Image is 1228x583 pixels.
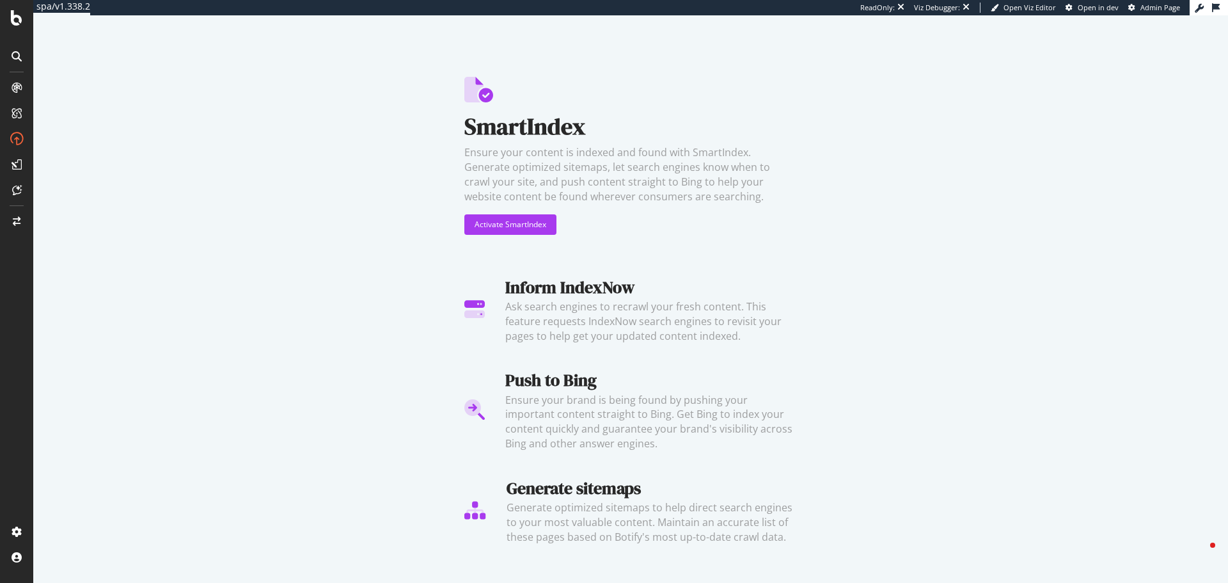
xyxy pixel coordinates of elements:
[505,299,797,344] div: Ask search engines to recrawl your fresh content. This feature requests IndexNow search engines t...
[860,3,895,13] div: ReadOnly:
[507,500,797,545] div: Generate optimized sitemaps to help direct search engines to your most valuable content. Maintain...
[475,219,546,230] div: Activate SmartIndex
[464,214,556,235] button: Activate SmartIndex
[1004,3,1056,12] span: Open Viz Editor
[1066,3,1119,13] a: Open in dev
[914,3,960,13] div: Viz Debugger:
[507,477,797,500] div: Generate sitemaps
[464,276,485,344] img: Inform IndexNow
[464,110,797,143] div: SmartIndex
[505,276,797,299] div: Inform IndexNow
[1140,3,1180,12] span: Admin Page
[464,145,797,204] div: Ensure your content is indexed and found with SmartIndex. Generate optimized sitemaps, let search...
[464,77,493,102] img: SmartIndex
[464,477,486,545] img: Generate sitemaps
[505,369,797,392] div: Push to Bing
[505,393,797,451] div: Ensure your brand is being found by pushing your important content straight to Bing. Get Bing to ...
[1128,3,1180,13] a: Admin Page
[1078,3,1119,12] span: Open in dev
[991,3,1056,13] a: Open Viz Editor
[464,369,485,451] img: Push to Bing
[1185,539,1215,570] iframe: Intercom live chat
